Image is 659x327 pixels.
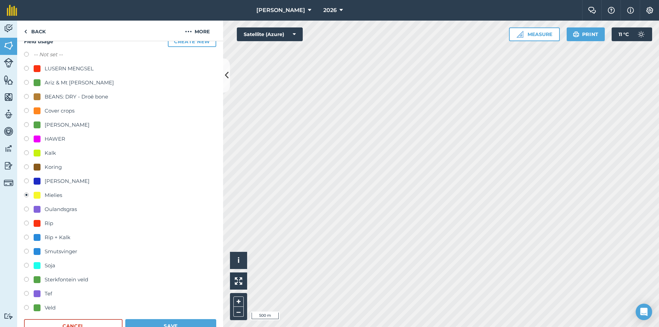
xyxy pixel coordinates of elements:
[45,149,56,157] div: Kalk
[4,58,13,68] img: svg+xml;base64,PD94bWwgdmVyc2lvbj0iMS4wIiBlbmNvZGluZz0idXRmLTgiPz4KPCEtLSBHZW5lcmF0b3I6IEFkb2JlIE...
[4,75,13,85] img: svg+xml;base64,PHN2ZyB4bWxucz0iaHR0cDovL3d3dy53My5vcmcvMjAwMC9zdmciIHdpZHRoPSI1NiIgaGVpZ2h0PSI2MC...
[45,65,94,73] div: LUSERN MENGSEL
[646,7,654,14] img: A cog icon
[233,307,244,317] button: –
[517,31,523,38] img: Ruler icon
[4,92,13,102] img: svg+xml;base64,PHN2ZyB4bWxucz0iaHR0cDovL3d3dy53My5vcmcvMjAwMC9zdmciIHdpZHRoPSI1NiIgaGVpZ2h0PSI2MC...
[45,93,108,101] div: BEANS: DRY - Droë bone
[45,79,114,87] div: Ariz & Mt [PERSON_NAME]
[573,30,579,38] img: svg+xml;base64,PHN2ZyB4bWxucz0iaHR0cDovL3d3dy53My5vcmcvMjAwMC9zdmciIHdpZHRoPSIxOSIgaGVpZ2h0PSIyNC...
[237,27,303,41] button: Satellite (Azure)
[45,261,55,270] div: Soja
[45,163,62,171] div: Koring
[45,121,90,129] div: [PERSON_NAME]
[45,276,88,284] div: Sterkfontein veld
[509,27,560,41] button: Measure
[4,313,13,319] img: svg+xml;base64,PD94bWwgdmVyc2lvbj0iMS4wIiBlbmNvZGluZz0idXRmLTgiPz4KPCEtLSBHZW5lcmF0b3I6IEFkb2JlIE...
[24,36,216,47] h4: Field usage
[168,36,216,47] button: Create new
[4,40,13,51] img: svg+xml;base64,PHN2ZyB4bWxucz0iaHR0cDovL3d3dy53My5vcmcvMjAwMC9zdmciIHdpZHRoPSI1NiIgaGVpZ2h0PSI2MC...
[235,277,242,285] img: Four arrows, one pointing top left, one top right, one bottom right and the last bottom left
[45,107,74,115] div: Cover crops
[4,161,13,171] img: svg+xml;base64,PD94bWwgdmVyc2lvbj0iMS4wIiBlbmNvZGluZz0idXRmLTgiPz4KPCEtLSBHZW5lcmF0b3I6IEFkb2JlIE...
[4,23,13,34] img: svg+xml;base64,PD94bWwgdmVyc2lvbj0iMS4wIiBlbmNvZGluZz0idXRmLTgiPz4KPCEtLSBHZW5lcmF0b3I6IEFkb2JlIE...
[588,7,596,14] img: Two speech bubbles overlapping with the left bubble in the forefront
[45,205,77,213] div: Oulandsgras
[618,27,629,41] span: 11 ° C
[567,27,605,41] button: Print
[45,219,53,227] div: Rip
[4,126,13,137] img: svg+xml;base64,PD94bWwgdmVyc2lvbj0iMS4wIiBlbmNvZGluZz0idXRmLTgiPz4KPCEtLSBHZW5lcmF0b3I6IEFkb2JlIE...
[45,290,52,298] div: Tef
[4,109,13,119] img: svg+xml;base64,PD94bWwgdmVyc2lvbj0iMS4wIiBlbmNvZGluZz0idXRmLTgiPz4KPCEtLSBHZW5lcmF0b3I6IEFkb2JlIE...
[4,178,13,188] img: svg+xml;base64,PD94bWwgdmVyc2lvbj0iMS4wIiBlbmNvZGluZz0idXRmLTgiPz4KPCEtLSBHZW5lcmF0b3I6IEFkb2JlIE...
[45,304,56,312] div: Veld
[238,256,240,265] span: i
[185,27,192,36] img: svg+xml;base64,PHN2ZyB4bWxucz0iaHR0cDovL3d3dy53My5vcmcvMjAwMC9zdmciIHdpZHRoPSIyMCIgaGVpZ2h0PSIyNC...
[45,247,77,256] div: Smutsvinger
[636,304,652,320] div: Open Intercom Messenger
[34,50,63,59] label: -- Not set --
[233,296,244,307] button: +
[45,233,70,242] div: Rip + Kalk
[4,143,13,154] img: svg+xml;base64,PD94bWwgdmVyc2lvbj0iMS4wIiBlbmNvZGluZz0idXRmLTgiPz4KPCEtLSBHZW5lcmF0b3I6IEFkb2JlIE...
[45,191,62,199] div: Mielies
[323,6,337,14] span: 2026
[607,7,615,14] img: A question mark icon
[627,6,634,14] img: svg+xml;base64,PHN2ZyB4bWxucz0iaHR0cDovL3d3dy53My5vcmcvMjAwMC9zdmciIHdpZHRoPSIxNyIgaGVpZ2h0PSIxNy...
[45,135,65,143] div: HAWER
[230,252,247,269] button: i
[172,21,223,41] button: More
[634,27,648,41] img: svg+xml;base64,PD94bWwgdmVyc2lvbj0iMS4wIiBlbmNvZGluZz0idXRmLTgiPz4KPCEtLSBHZW5lcmF0b3I6IEFkb2JlIE...
[7,5,17,16] img: fieldmargin Logo
[45,177,90,185] div: [PERSON_NAME]
[17,21,53,41] a: Back
[24,27,27,36] img: svg+xml;base64,PHN2ZyB4bWxucz0iaHR0cDovL3d3dy53My5vcmcvMjAwMC9zdmciIHdpZHRoPSI5IiBoZWlnaHQ9IjI0Ii...
[256,6,305,14] span: [PERSON_NAME]
[612,27,652,41] button: 11 °C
